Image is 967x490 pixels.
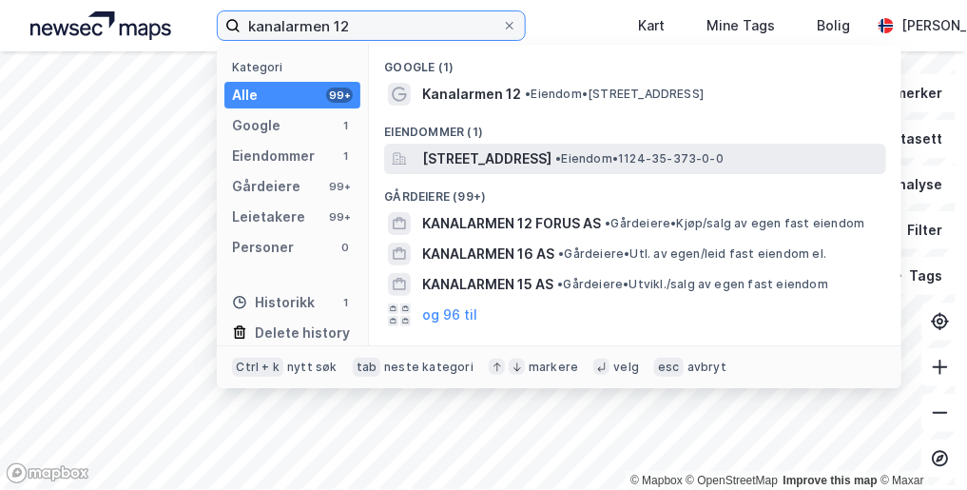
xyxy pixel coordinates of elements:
[817,14,850,37] div: Bolig
[613,360,639,375] div: velg
[872,399,967,490] div: Kontrollprogram for chat
[871,257,959,295] button: Tags
[338,295,353,310] div: 1
[525,87,531,101] span: •
[872,399,967,490] iframe: Chat Widget
[369,330,901,364] div: Leietakere (99+)
[630,474,683,487] a: Mapbox
[232,206,305,228] div: Leietakere
[654,358,684,377] div: esc
[422,212,601,235] span: KANALARMEN 12 FORUS AS
[605,216,864,231] span: Gårdeiere • Kjøp/salg av egen fast eiendom
[232,84,258,107] div: Alle
[232,114,280,137] div: Google
[369,109,901,144] div: Eiendommer (1)
[555,151,561,166] span: •
[525,87,704,102] span: Eiendom • [STREET_ADDRESS]
[255,322,350,344] div: Delete history
[422,83,521,106] span: Kanalarmen 12
[555,151,724,167] span: Eiendom • 1124-35-373-0-0
[232,175,300,198] div: Gårdeiere
[232,236,294,259] div: Personer
[422,243,554,265] span: KANALARMEN 16 AS
[638,14,665,37] div: Kart
[422,304,477,326] button: og 96 til
[687,474,779,487] a: OpenStreetMap
[422,273,553,296] span: KANALARMEN 15 AS
[868,211,959,249] button: Filter
[232,60,360,74] div: Kategori
[232,291,315,314] div: Historikk
[338,118,353,133] div: 1
[353,358,381,377] div: tab
[241,11,502,40] input: Søk på adresse, matrikkel, gårdeiere, leietakere eller personer
[326,209,353,225] div: 99+
[558,246,826,262] span: Gårdeiere • Utl. av egen/leid fast eiendom el.
[706,14,775,37] div: Mine Tags
[529,360,578,375] div: markere
[338,240,353,255] div: 0
[783,474,878,487] a: Improve this map
[338,148,353,164] div: 1
[557,277,828,292] span: Gårdeiere • Utvikl./salg av egen fast eiendom
[687,360,726,375] div: avbryt
[326,179,353,194] div: 99+
[369,174,901,208] div: Gårdeiere (99+)
[326,88,353,103] div: 99+
[558,246,564,261] span: •
[287,360,338,375] div: nytt søk
[849,166,959,204] button: Analyse
[605,216,610,230] span: •
[232,358,283,377] div: Ctrl + k
[30,11,171,40] img: logo.a4113a55bc3d86da70a041830d287a7e.svg
[232,145,315,167] div: Eiendommer
[422,147,551,170] span: [STREET_ADDRESS]
[384,360,474,375] div: neste kategori
[557,277,563,291] span: •
[6,462,89,484] a: Mapbox homepage
[369,45,901,79] div: Google (1)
